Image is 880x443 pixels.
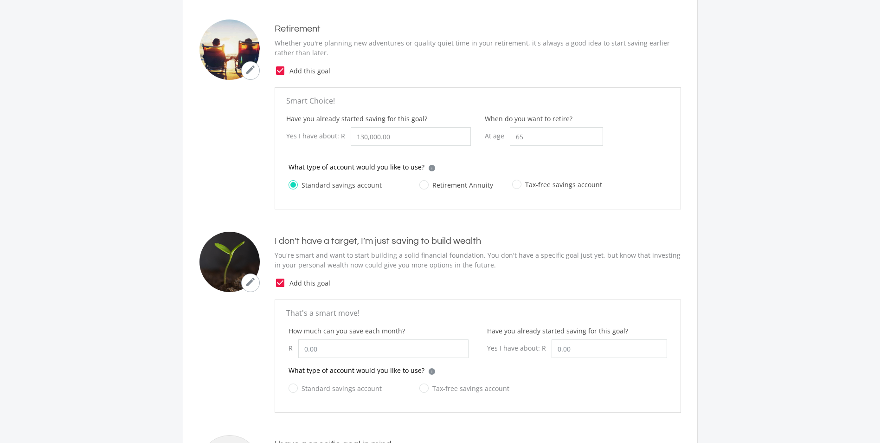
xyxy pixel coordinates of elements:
[275,65,286,76] i: check_box
[351,127,471,146] input: 0.00
[286,95,669,106] p: Smart Choice!
[485,127,510,144] div: At age
[275,250,681,270] p: You're smart and want to start building a solid financial foundation. You don't have a specific g...
[429,165,435,171] div: i
[512,179,602,190] label: Tax-free savings account
[286,127,351,144] div: Yes I have about: R
[275,38,681,58] p: Whether you're planning new adventures or quality quiet time in your retirement, it's always a go...
[552,339,667,358] input: 0.00
[286,66,681,76] span: Add this goal
[241,61,260,80] button: mode_edit
[289,326,405,336] label: How much can you save each month?
[289,383,382,394] label: Standard savings account
[485,114,572,124] label: When do you want to retire?
[245,276,256,287] i: mode_edit
[245,64,256,75] i: mode_edit
[275,23,681,34] h4: Retirement
[286,114,427,124] label: Have you already started saving for this goal?
[286,278,681,288] span: Add this goal
[275,277,286,288] i: check_box
[298,339,469,358] input: 0.00
[289,179,382,191] label: Standard savings account
[286,307,669,319] p: That's a smart move!
[289,339,298,357] div: R
[487,326,628,336] label: Have you already started saving for this goal?
[275,235,681,247] h4: I don’t have a target, I’m just saving to build wealth
[289,365,424,375] p: What type of account would you like to use?
[289,162,424,172] p: What type of account would you like to use?
[241,274,260,292] button: mode_edit
[419,383,509,394] label: Tax-free savings account
[419,179,493,191] label: Retirement Annuity
[487,339,552,357] div: Yes I have about: R
[429,368,435,375] div: i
